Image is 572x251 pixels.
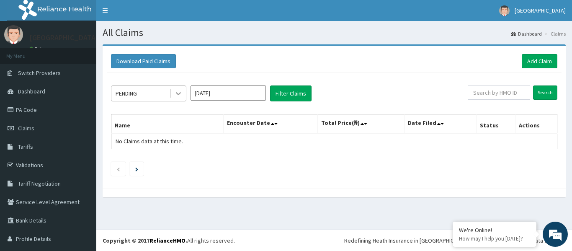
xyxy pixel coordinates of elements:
[543,30,566,37] li: Claims
[18,143,33,150] span: Tariffs
[511,30,542,37] a: Dashboard
[103,27,566,38] h1: All Claims
[459,235,530,242] p: How may I help you today?
[135,165,138,173] a: Next page
[29,46,49,52] a: Online
[522,54,557,68] a: Add Claim
[18,69,61,77] span: Switch Providers
[4,25,23,44] img: User Image
[18,180,61,187] span: Tariff Negotiation
[18,124,34,132] span: Claims
[317,114,405,134] th: Total Price(₦)
[191,85,266,101] input: Select Month and Year
[96,230,572,251] footer: All rights reserved.
[18,88,45,95] span: Dashboard
[224,114,317,134] th: Encounter Date
[459,226,530,234] div: We're Online!
[103,237,187,244] strong: Copyright © 2017 .
[515,7,566,14] span: [GEOGRAPHIC_DATA]
[116,165,120,173] a: Previous page
[533,85,557,100] input: Search
[405,114,477,134] th: Date Filed
[499,5,510,16] img: User Image
[116,137,183,145] span: No Claims data at this time.
[111,114,224,134] th: Name
[477,114,515,134] th: Status
[29,34,98,41] p: [GEOGRAPHIC_DATA]
[111,54,176,68] button: Download Paid Claims
[116,89,137,98] div: PENDING
[149,237,186,244] a: RelianceHMO
[515,114,557,134] th: Actions
[468,85,530,100] input: Search by HMO ID
[270,85,312,101] button: Filter Claims
[344,236,566,245] div: Redefining Heath Insurance in [GEOGRAPHIC_DATA] using Telemedicine and Data Science!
